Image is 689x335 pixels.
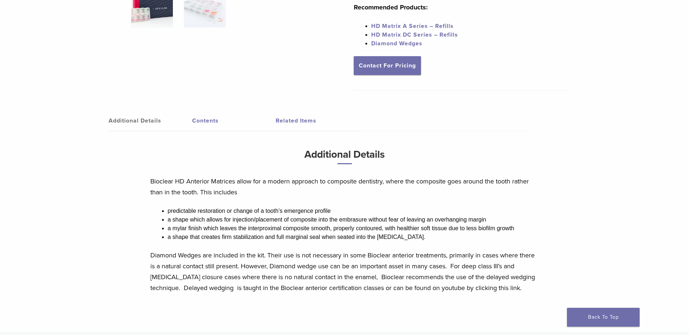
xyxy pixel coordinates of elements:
a: HD Matrix A Series – Refills [371,22,454,30]
li: predictable restoration or change of a tooth’s emergence profile [168,207,539,215]
a: Contents [192,111,276,131]
a: Additional Details [109,111,192,131]
a: Back To Top [567,308,640,327]
strong: Recommended Products: [354,3,428,11]
li: a shape that creates firm stabilization and full marginal seal when seated into the [MEDICAL_DATA]. [168,233,539,241]
h3: Additional Details [150,146,539,170]
li: a shape which allows for injection/placement of composite into the embrasure without fear of leav... [168,215,539,224]
a: Contact For Pricing [354,56,421,75]
a: HD Matrix DC Series – Refills [371,31,458,38]
li: a mylar finish which leaves the interproximal composite smooth, properly contoured, with healthie... [168,224,539,233]
a: Diamond Wedges [371,40,422,47]
p: Diamond Wedges are included in the kit. Their use is not necessary in some Bioclear anterior trea... [150,250,539,293]
a: Related Items [276,111,359,131]
p: Bioclear HD Anterior Matrices allow for a modern approach to composite dentistry, where the compo... [150,176,539,198]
